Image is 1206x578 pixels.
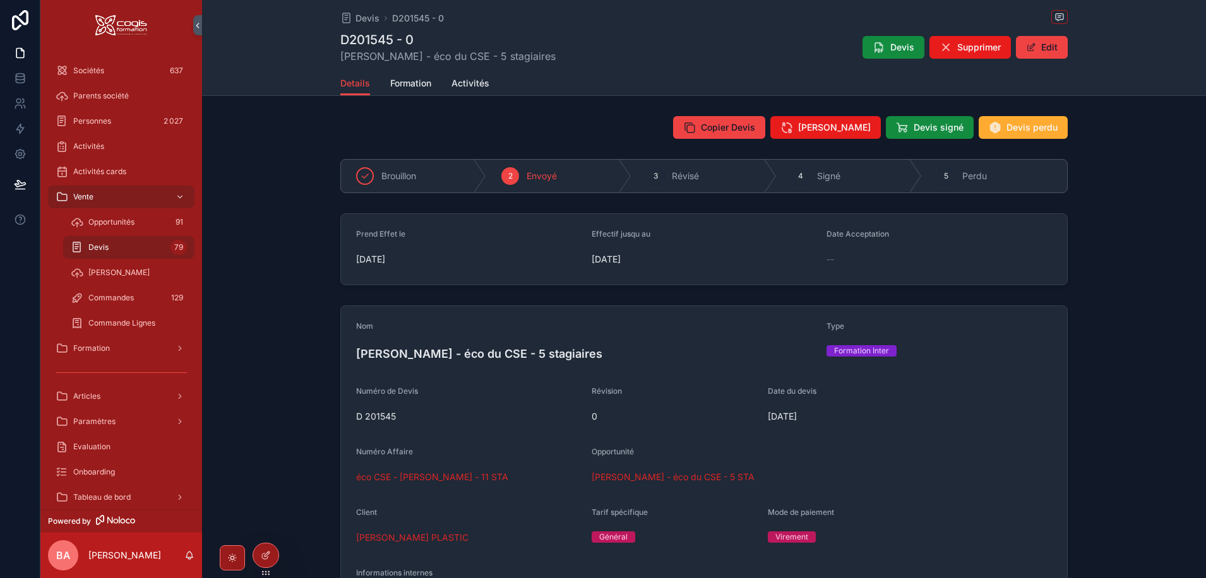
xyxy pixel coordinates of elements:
[962,170,987,182] span: Perdu
[40,50,202,510] div: scrollable content
[390,72,431,97] a: Formation
[770,116,881,139] button: [PERSON_NAME]
[88,549,161,562] p: [PERSON_NAME]
[798,171,803,181] span: 4
[167,290,187,305] div: 129
[48,516,91,526] span: Powered by
[73,442,110,452] span: Evaluation
[166,63,187,78] div: 637
[392,12,444,25] a: D201545 - 0
[356,568,433,577] span: Informations internes
[170,240,187,255] div: 79
[73,141,104,151] span: Activités
[356,321,373,331] span: Nom
[73,91,129,101] span: Parents société
[73,343,110,353] span: Formation
[356,447,413,456] span: Numéro Affaire
[48,186,194,208] a: Vente
[48,486,194,509] a: Tableau de bord
[1006,121,1058,134] span: Devis perdu
[160,114,187,129] div: 2 027
[592,410,758,423] span: 0
[592,386,622,396] span: Révision
[798,121,871,134] span: [PERSON_NAME]
[944,171,948,181] span: 5
[355,12,379,25] span: Devis
[592,229,650,239] span: Effectif jusqu au
[73,167,126,177] span: Activités cards
[827,253,834,266] span: --
[63,236,194,259] a: Devis79
[73,116,111,126] span: Personnes
[48,59,194,82] a: Sociétés637
[599,531,628,543] div: Général
[356,531,469,544] a: [PERSON_NAME] PLASTIC
[381,170,416,182] span: Brouillon
[890,41,914,54] span: Devis
[390,77,431,90] span: Formation
[48,135,194,158] a: Activités
[451,72,489,97] a: Activités
[356,507,377,517] span: Client
[356,253,582,266] span: [DATE]
[88,217,134,227] span: Opportunités
[673,116,765,139] button: Copier Devis
[834,345,889,357] div: Formation Inter
[979,116,1068,139] button: Devis perdu
[886,116,974,139] button: Devis signé
[863,36,924,59] button: Devis
[914,121,964,134] span: Devis signé
[592,507,648,517] span: Tarif spécifique
[48,385,194,408] a: Articles
[701,121,755,134] span: Copier Devis
[654,171,658,181] span: 3
[356,229,405,239] span: Prend Effet le
[48,435,194,458] a: Evaluation
[63,312,194,334] a: Commande Lignes
[73,391,100,401] span: Articles
[827,321,844,331] span: Type
[63,286,194,309] a: Commandes129
[340,77,370,90] span: Details
[451,77,489,90] span: Activités
[88,242,109,252] span: Devis
[356,471,508,483] a: éco CSE - [PERSON_NAME] - 11 STA
[40,510,202,533] a: Powered by
[592,471,755,483] a: [PERSON_NAME] - éco du CSE - 5 STA
[592,447,634,456] span: Opportunité
[768,386,816,396] span: Date du devis
[56,548,70,563] span: BA
[340,31,556,49] h1: D201545 - 0
[356,386,418,396] span: Numéro de Devis
[340,72,370,96] a: Details
[95,15,147,35] img: App logo
[356,410,582,423] span: D 201545
[340,12,379,25] a: Devis
[957,41,1001,54] span: Supprimer
[48,110,194,133] a: Personnes2 027
[88,268,150,278] span: [PERSON_NAME]
[88,293,134,303] span: Commandes
[827,229,889,239] span: Date Acceptation
[48,337,194,360] a: Formation
[340,49,556,64] span: [PERSON_NAME] - éco du CSE - 5 stagiaires
[48,85,194,107] a: Parents société
[527,170,557,182] span: Envoyé
[73,416,116,427] span: Paramètres
[48,461,194,483] a: Onboarding
[768,410,993,423] span: [DATE]
[73,66,104,76] span: Sociétés
[48,410,194,433] a: Paramètres
[929,36,1011,59] button: Supprimer
[1016,36,1068,59] button: Edit
[775,531,808,543] div: Virement
[63,261,194,284] a: [PERSON_NAME]
[672,170,699,182] span: Révisé
[63,211,194,233] a: Opportunités91
[768,507,834,517] span: Mode de paiement
[172,215,187,230] div: 91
